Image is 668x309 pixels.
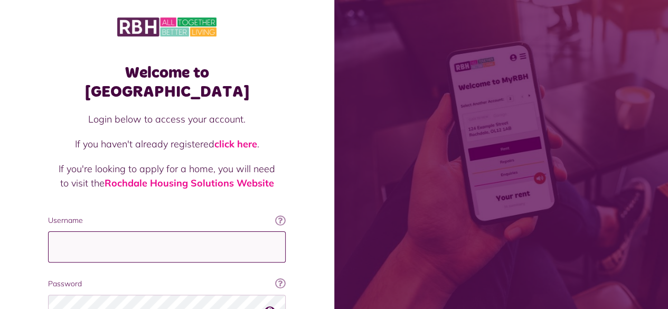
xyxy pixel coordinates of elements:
[48,215,286,226] label: Username
[59,162,275,190] p: If you're looking to apply for a home, you will need to visit the
[48,278,286,289] label: Password
[214,138,257,150] a: click here
[117,16,217,38] img: MyRBH
[59,112,275,126] p: Login below to access your account.
[48,63,286,101] h1: Welcome to [GEOGRAPHIC_DATA]
[59,137,275,151] p: If you haven't already registered .
[105,177,274,189] a: Rochdale Housing Solutions Website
